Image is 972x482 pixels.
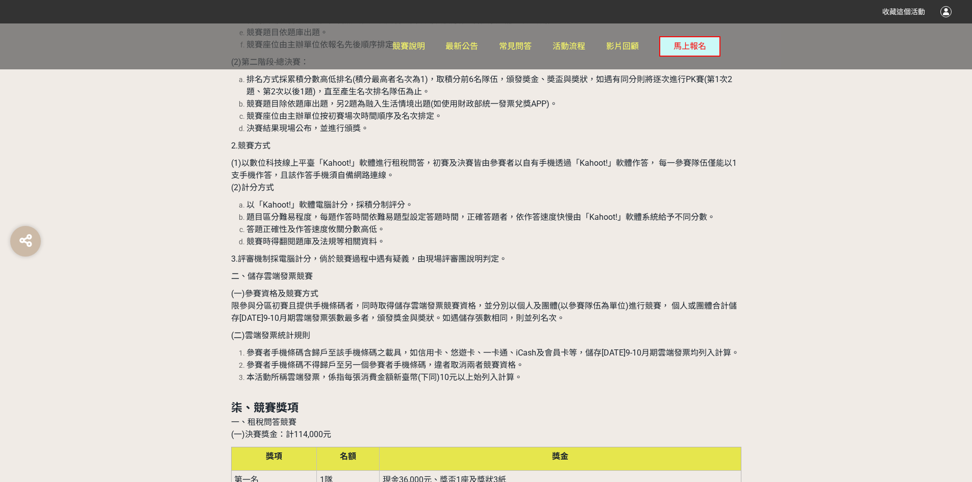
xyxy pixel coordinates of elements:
span: 收藏這個活動 [882,8,925,16]
span: 本活動所稱雲端發票，係指每張消費金額新臺幣(下同)10元以上始列入計算。 [246,372,522,382]
span: 獎金 [552,451,568,461]
span: 影片回顧 [606,41,639,51]
span: 2.競賽方式 [231,141,270,150]
span: 競賽座位由主辦單位按初賽場次時間順序及名次排定。 [246,111,442,121]
a: 影片回顧 [606,23,639,69]
span: 以「Kahoot!」軟體電腦計分，採積分制評分。 [246,200,413,210]
button: 馬上報名 [659,36,720,57]
span: 馬上報名 [674,41,706,51]
span: 參賽者手機條碼含歸戶至該手機條碼之載具，如信用卡、悠遊卡、一卡通、iCash及會員卡等，儲存[DATE]9-10月期雲端發票均列入計算。 [246,348,739,358]
a: 活動流程 [553,23,585,69]
span: 限參與分區初賽且提供手機條碼者，同時取得儲存雲端發票競賽資格，並分別以個人及團體(以參賽隊伍為單位)進行競賽， 個人或團體合計儲存[DATE]9-10月期雲端發票張數最多者，頒發獎金與奬狀。如遇... [231,301,737,323]
span: (1)以數位科技線上平臺「Kahoot!」軟體進行租稅問答，初賽及決賽皆由參賽者以自有手機透過「Kahoot!」軟體作答， 每一參賽隊伍僅能以1支手機作答，且該作答手機須自備網路連線。 [231,158,737,180]
span: 競賽說明 [392,41,425,51]
span: (2)計分方式 [231,183,274,192]
span: 最新公告 [445,41,478,51]
span: 一、租稅問答競賽 [231,417,296,427]
span: 競賽題目除依題庫出題，另2題為融入生活情境出題(如使用財政部統一發票兌獎APP)。 [246,99,558,109]
span: 競賽時得翻閱題庫及法規等相關資料。 [246,237,385,246]
span: 二、儲存雲端發票競賽 [231,271,313,281]
span: 獎項 [266,451,282,461]
span: (一)決賽獎金：計114,000元 [231,429,331,439]
span: 3.評審機制採電腦計分，倘於競賽過程中遇有疑義，由現場評審團說明判定。 [231,254,507,264]
span: (一)參賽資格及競賽方式 [231,289,318,298]
a: 競賽說明 [392,23,425,69]
span: 答題正確性及作答速度攸關分數高低。 [246,224,385,234]
a: 最新公告 [445,23,478,69]
span: 活動流程 [553,41,585,51]
a: 常見問答 [499,23,532,69]
span: 題目區分難易程度，每題作答時間依難易題型設定答題時間，正確答題者，依作答速度快慢由「Kahoot!」軟體系統給予不同分數。 [246,212,715,222]
span: 參賽者手機條碼不得歸戶至另一個參賽者手機條碼，違者取消兩者競賽資格。 [246,360,524,370]
span: 決賽結果現場公布，並進行頒獎。 [246,123,369,133]
span: 常見問答 [499,41,532,51]
span: 排名方式採累積分數高低排名(積分最高者名次為1)，取積分前6名隊伍，頒發奬金、奬盃與奬狀，如遇有同分則將逐次進行PK賽(第1次2題、第2次以後1題)，直至產生名次排名隊伍為止。 [246,74,732,96]
span: (二)雲端發票統計規則 [231,331,310,340]
strong: 柒、競賽獎項 [231,401,298,414]
span: 名額 [340,451,356,461]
